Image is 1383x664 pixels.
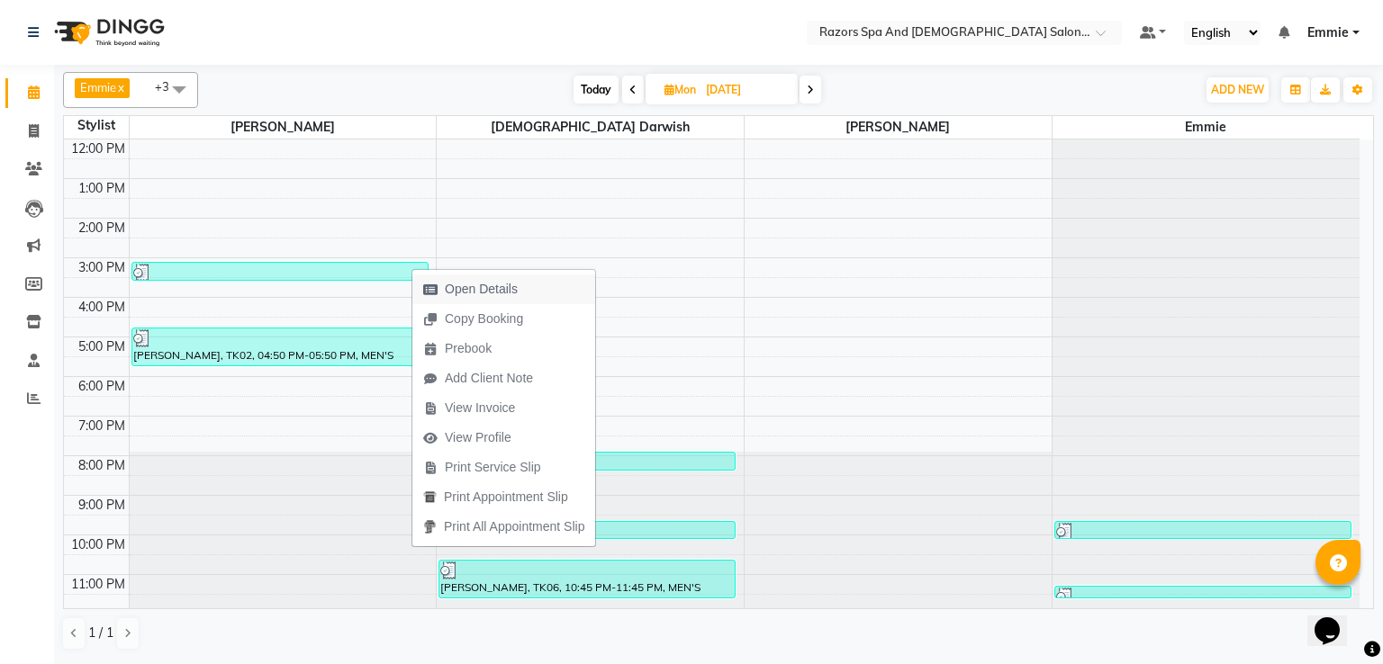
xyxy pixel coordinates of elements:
span: Print Service Slip [445,458,541,477]
div: naaer, TK01, 03:10 PM-03:40 PM, KID'S HAIRCUT (BELOW 8 YEARS) [132,263,428,280]
div: 10:00 PM [68,535,129,554]
span: Emmie [1053,116,1360,139]
span: Prebook [445,339,492,358]
span: [DEMOGRAPHIC_DATA] Darwish [437,116,744,139]
div: 9:00 PM [75,496,129,515]
span: Emmie [80,80,116,94]
span: Print Appointment Slip [444,488,568,507]
div: 2:00 PM [75,219,129,238]
span: Copy Booking [445,310,523,328]
span: Today [574,76,619,103]
iframe: chat widget [1307,592,1365,646]
span: Emmie [1307,23,1349,42]
span: Print All Appointment Slip [444,517,584,536]
img: printapt.png [423,490,437,504]
span: Open Details [445,280,518,299]
div: Stylist [64,116,129,135]
span: Mon [660,83,701,96]
img: printall.png [423,520,437,534]
img: logo [46,7,169,58]
div: [PERSON_NAME], TK02, 04:50 PM-05:50 PM, MEN'S HAIRCUT + [PERSON_NAME] CRAFTING [132,328,428,365]
div: 5:00 PM [75,337,129,356]
a: x [116,80,124,94]
button: ADD NEW [1207,77,1269,103]
span: ADD NEW [1211,83,1264,96]
span: [PERSON_NAME] [130,116,437,139]
span: Add Client Note [445,369,533,388]
span: 1 / 1 [88,624,113,642]
div: 6:00 PM [75,377,129,396]
div: 7:00 PM [75,417,129,435]
div: [PERSON_NAME], TK06, 11:25 PM-11:45 PM, BASIC MANICURE [1055,587,1351,597]
span: View Invoice [445,399,515,417]
div: 1:00 PM [75,179,129,198]
div: 8:00 PM [75,456,129,475]
div: [PERSON_NAME], TK06, 10:45 PM-11:45 PM, MEN'S HAIRCUT + [PERSON_NAME] CRAFTING [439,561,735,597]
div: 4:00 PM [75,298,129,317]
div: 3:00 PM [75,258,129,277]
input: 2025-09-01 [701,76,791,103]
div: 12:00 PM [68,139,129,158]
div: [PERSON_NAME], TK04, 09:45 PM-10:15 PM, BASIC PEDICURE [1055,522,1351,538]
span: View Profile [445,428,511,447]
span: [PERSON_NAME] [745,116,1052,139]
div: 11:00 PM [68,575,129,594]
span: +3 [155,79,183,94]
